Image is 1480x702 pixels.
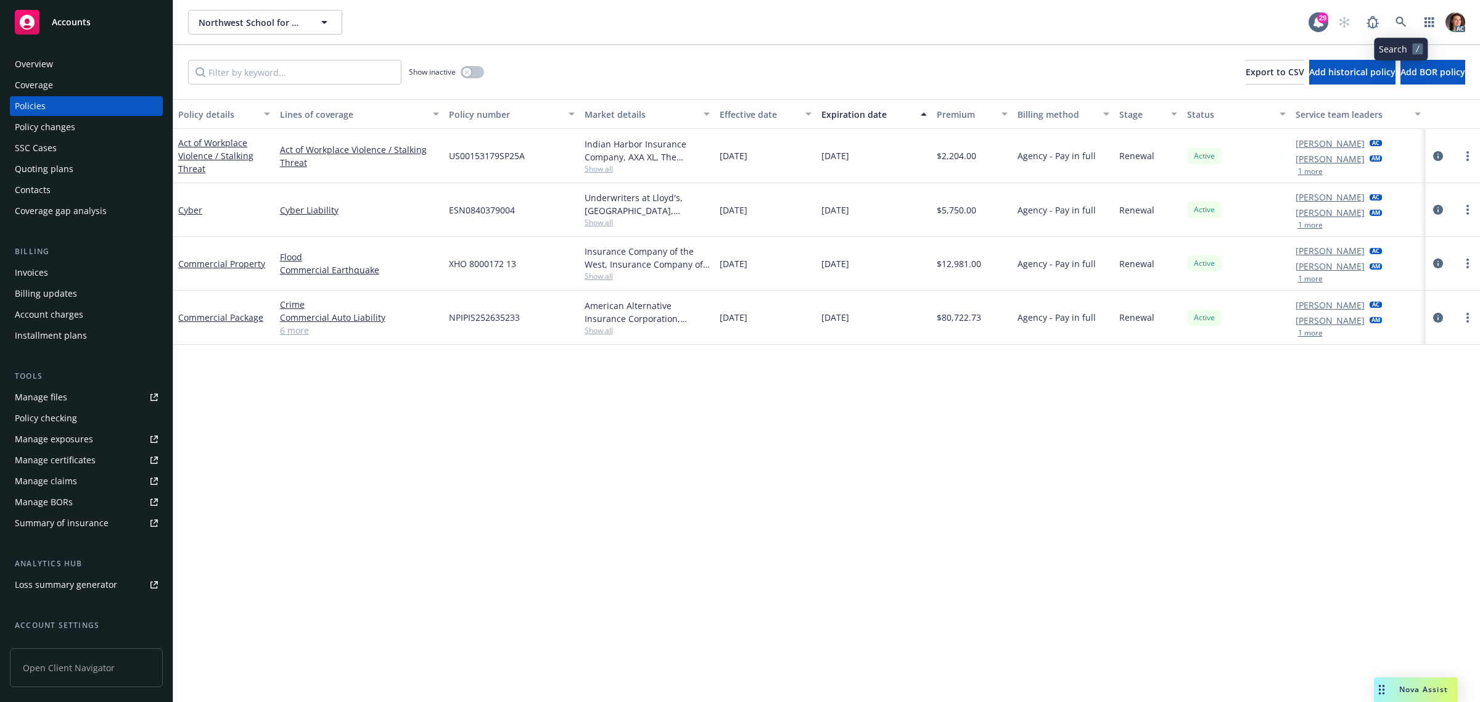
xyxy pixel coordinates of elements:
a: Commercial Package [178,312,263,323]
div: Premium [937,108,995,121]
div: Policies [15,96,46,116]
button: 1 more [1298,221,1323,229]
span: Show inactive [409,67,456,77]
span: Nova Assist [1399,684,1448,695]
span: $12,981.00 [937,257,981,270]
a: Commercial Auto Liability [280,311,439,324]
a: circleInformation [1431,256,1445,271]
div: Account charges [15,305,83,324]
div: Billing method [1017,108,1096,121]
div: Billing updates [15,284,77,304]
a: [PERSON_NAME] [1296,244,1365,257]
a: [PERSON_NAME] [1296,314,1365,327]
div: SSC Cases [15,138,57,158]
div: Tools [10,370,163,382]
div: Installment plans [15,326,87,345]
img: photo [1445,12,1465,32]
div: Insurance Company of the West, Insurance Company of the West (ICW), RT Specialty Insurance Servic... [585,245,710,271]
span: Open Client Navigator [10,648,163,687]
button: Nova Assist [1374,677,1458,702]
div: Manage exposures [15,429,93,449]
span: Show all [585,271,710,281]
a: Loss summary generator [10,575,163,595]
a: [PERSON_NAME] [1296,137,1365,150]
div: Market details [585,108,697,121]
span: Add BOR policy [1400,66,1465,78]
button: Service team leaders [1291,99,1426,129]
a: Cyber [178,204,202,216]
a: Policies [10,96,163,116]
a: Invoices [10,263,163,283]
button: 1 more [1298,275,1323,283]
a: [PERSON_NAME] [1296,152,1365,165]
span: Renewal [1119,257,1154,270]
a: Search [1389,10,1413,35]
span: [DATE] [821,149,849,162]
button: Policy details [173,99,275,129]
span: Show all [585,163,710,174]
div: Policy changes [15,117,75,137]
div: Manage files [15,387,67,407]
span: Manage exposures [10,429,163,449]
span: US00153179SP25A [449,149,525,162]
div: Quoting plans [15,159,73,179]
span: Agency - Pay in full [1017,149,1096,162]
button: Expiration date [816,99,932,129]
a: Commercial Property [178,258,265,270]
div: Policy number [449,108,561,121]
a: more [1460,256,1475,271]
a: Coverage gap analysis [10,201,163,221]
button: Add historical policy [1309,60,1396,85]
a: more [1460,149,1475,163]
div: Drag to move [1374,677,1389,702]
a: Manage claims [10,471,163,491]
button: Market details [580,99,715,129]
button: Status [1182,99,1291,129]
div: Manage certificates [15,450,96,470]
span: [DATE] [720,149,747,162]
button: Premium [932,99,1013,129]
span: [DATE] [720,204,747,217]
a: Policy changes [10,117,163,137]
span: Active [1192,258,1217,269]
span: XHO 8000172 13 [449,257,516,270]
button: Add BOR policy [1400,60,1465,85]
a: circleInformation [1431,202,1445,217]
a: Start snowing [1332,10,1357,35]
span: Active [1192,204,1217,215]
a: Coverage [10,75,163,95]
span: Export to CSV [1246,66,1304,78]
div: Service team [15,637,68,656]
span: [DATE] [821,204,849,217]
span: [DATE] [821,311,849,324]
span: $5,750.00 [937,204,976,217]
button: Policy number [444,99,580,129]
a: Act of Workplace Violence / Stalking Threat [280,143,439,169]
div: Manage BORs [15,492,73,512]
a: 6 more [280,324,439,337]
div: Coverage gap analysis [15,201,107,221]
span: Active [1192,151,1217,162]
a: Billing updates [10,284,163,304]
a: Service team [10,637,163,656]
a: more [1460,202,1475,217]
div: Loss summary generator [15,575,117,595]
span: $80,722.73 [937,311,981,324]
a: Manage files [10,387,163,407]
span: Renewal [1119,311,1154,324]
a: SSC Cases [10,138,163,158]
button: Stage [1114,99,1182,129]
a: Manage BORs [10,492,163,512]
a: Crime [280,298,439,311]
span: Renewal [1119,149,1154,162]
span: NPIPIS252635233 [449,311,520,324]
div: Policy checking [15,408,77,428]
a: Flood [280,250,439,263]
a: Switch app [1417,10,1442,35]
a: Account charges [10,305,163,324]
span: Active [1192,312,1217,323]
button: 1 more [1298,329,1323,337]
a: [PERSON_NAME] [1296,191,1365,204]
span: [DATE] [821,257,849,270]
a: Accounts [10,5,163,39]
